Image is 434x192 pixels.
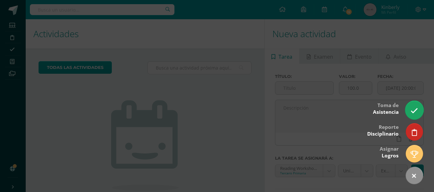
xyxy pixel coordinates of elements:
[373,98,399,119] div: Toma de
[382,152,399,159] span: Logros
[380,141,399,162] div: Asignar
[367,120,399,140] div: Reporte
[367,130,399,137] span: Disciplinario
[373,109,399,115] span: Asistencia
